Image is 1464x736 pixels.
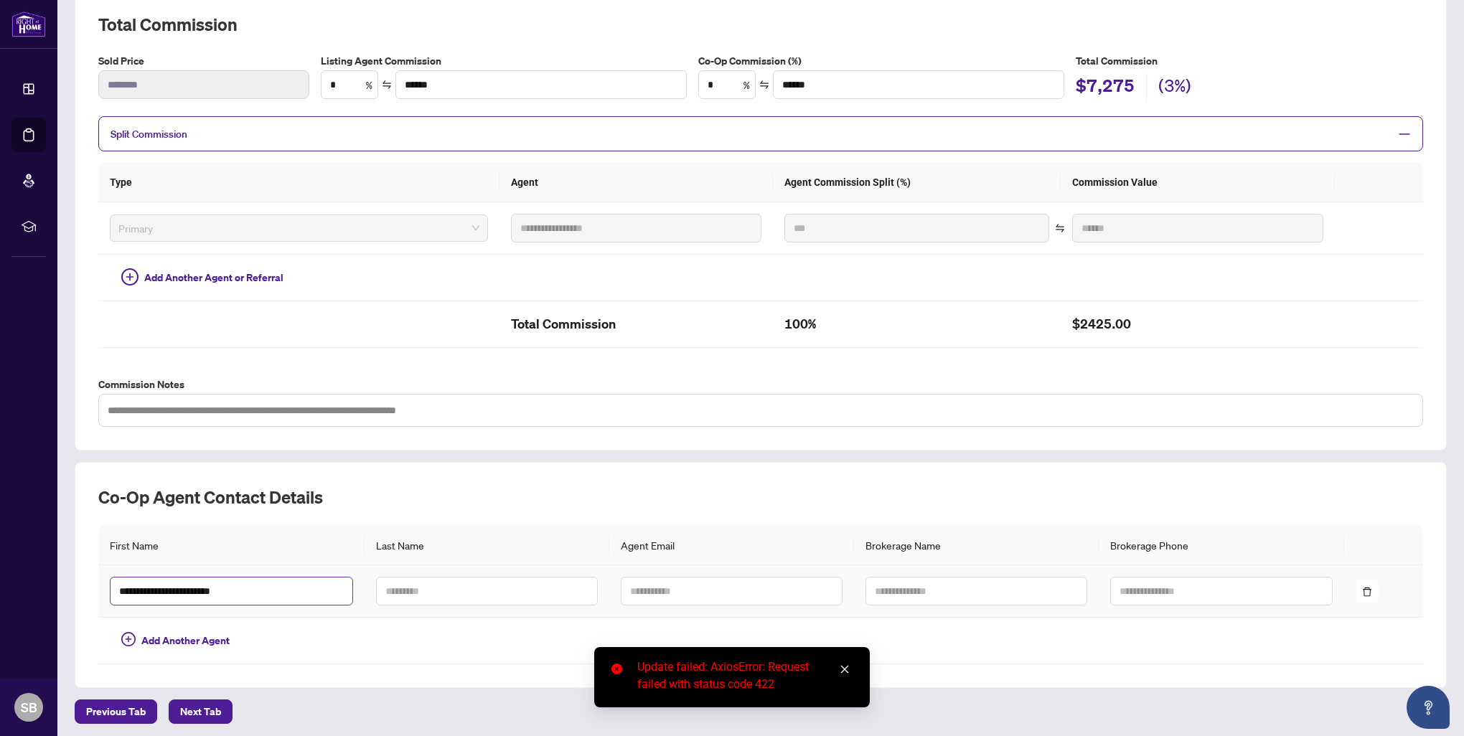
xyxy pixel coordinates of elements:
h5: Total Commission [1076,53,1423,69]
h2: Co-op Agent Contact Details [98,486,1423,509]
button: Previous Tab [75,699,157,724]
span: Split Commission [111,128,187,141]
h2: Total Commission [98,13,1423,36]
th: Brokerage Name [854,526,1099,565]
button: Next Tab [169,699,233,724]
span: close [840,664,850,674]
th: Agent Email [609,526,854,565]
span: swap [759,80,769,90]
label: Sold Price [98,53,309,69]
span: Add Another Agent or Referral [144,270,283,286]
div: Split Commission [98,116,1423,151]
th: Brokerage Phone [1099,526,1343,565]
button: Add Another Agent or Referral [110,266,295,289]
span: swap [1055,223,1065,233]
th: Agent [499,163,774,202]
span: swap [382,80,392,90]
h2: 100% [784,313,1049,336]
th: Type [98,163,499,202]
th: Agent Commission Split (%) [773,163,1061,202]
h2: $2425.00 [1072,313,1323,336]
span: Previous Tab [86,700,146,723]
span: minus [1398,128,1411,141]
span: delete [1362,587,1372,597]
span: Primary [118,217,479,239]
span: SB [21,697,37,717]
span: Next Tab [180,700,221,723]
h2: (3%) [1158,74,1191,101]
span: plus-circle [121,632,136,646]
img: logo [11,11,46,37]
label: Co-Op Commission (%) [698,53,1064,69]
label: Commission Notes [98,377,1423,392]
button: Open asap [1407,686,1450,729]
span: close-circle [611,664,622,674]
th: Last Name [365,526,609,565]
button: Add Another Agent [110,629,241,652]
a: Close [837,661,853,677]
span: plus-circle [121,268,139,286]
th: Commission Value [1061,163,1335,202]
th: First Name [98,526,365,565]
h2: $7,275 [1076,74,1135,101]
label: Listing Agent Commission [321,53,687,69]
h2: Total Commission [511,313,762,336]
span: Add Another Agent [141,633,230,648]
div: Update failed: AxiosError: Request failed with status code 422 [637,659,853,693]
